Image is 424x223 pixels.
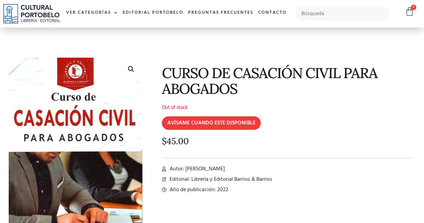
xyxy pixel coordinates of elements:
span: Año de publicación: 2022 [168,186,228,194]
span: Autor: [PERSON_NAME] [168,165,225,173]
h1: CURSO DE CASACIÓN CIVIL PARA ABOGADOS [162,65,413,97]
a: Contacto [256,6,289,20]
span: $ [162,135,167,147]
input: Búsqueda [296,7,389,21]
a: 0 [405,7,414,16]
span: Editorial: Librería y Editorial Barrios & Barrios [168,175,272,183]
a: Preguntas frecuentes [186,6,256,20]
a: Ver Categorías [64,6,120,20]
span: 0 [411,5,416,10]
a: 🔍 [125,63,137,75]
p: Out of stock [162,104,413,112]
input: AVÍSAME CUANDO ESTE DISPONIBLE [162,116,261,130]
a: Editorial Portobelo [120,6,186,20]
bdi: 45.00 [162,135,189,147]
